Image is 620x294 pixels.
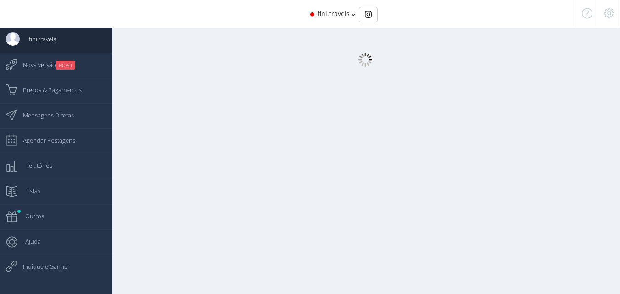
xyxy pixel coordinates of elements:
[365,11,372,18] img: Instagram_simple_icon.svg
[16,179,40,202] span: Listas
[358,53,372,67] img: loader.gif
[14,255,67,278] span: Indique e Ganhe
[20,28,56,50] span: fini.travels
[6,32,20,46] img: User Image
[359,7,378,22] div: Basic example
[14,53,75,76] span: Nova versão
[16,154,52,177] span: Relatórios
[318,9,350,18] span: fini.travels
[14,78,82,101] span: Preços & Pagamentos
[16,230,41,253] span: Ajuda
[56,61,75,70] small: NOVO
[14,129,75,152] span: Agendar Postagens
[16,205,44,227] span: Outros
[14,104,74,127] span: Mensagens Diretas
